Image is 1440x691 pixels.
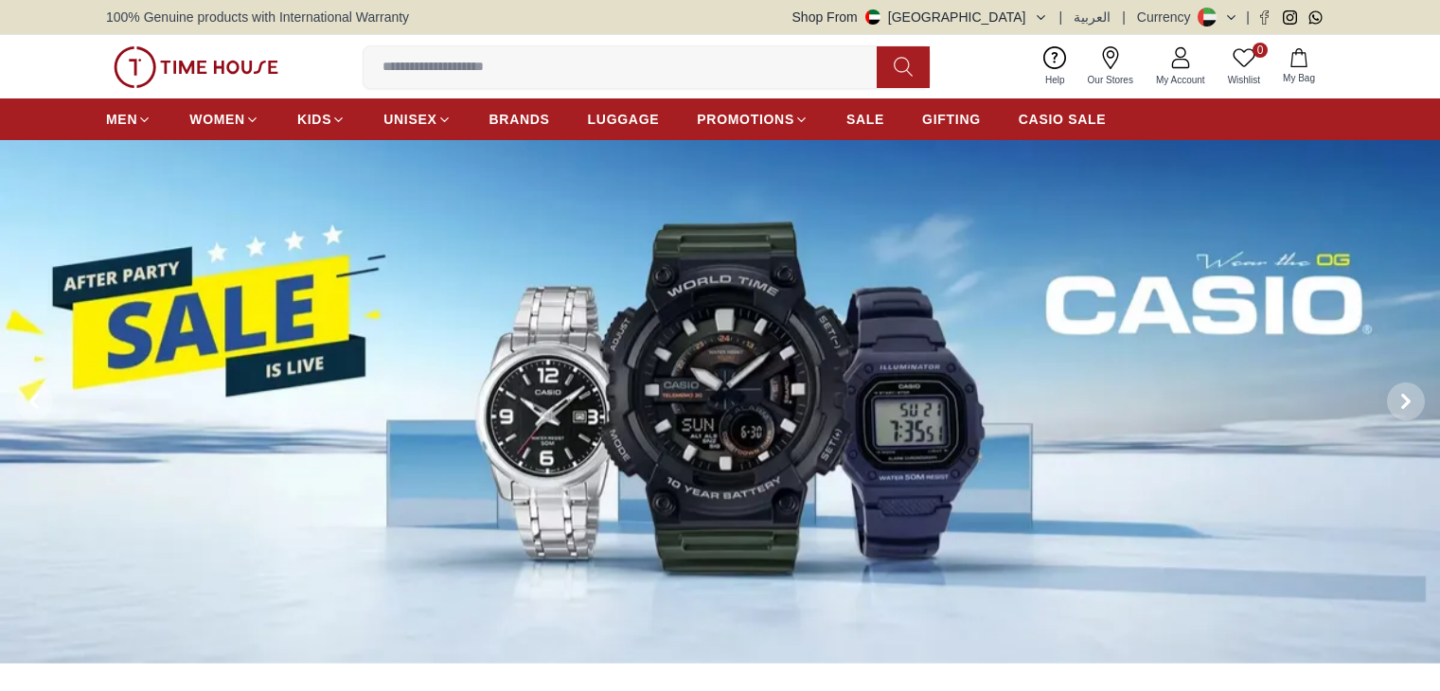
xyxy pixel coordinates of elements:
span: | [1246,8,1250,27]
span: 100% Genuine products with International Warranty [106,8,409,27]
span: SALE [846,110,884,129]
img: ... [114,46,278,88]
a: SALE [846,102,884,136]
span: CASIO SALE [1019,110,1107,129]
a: Facebook [1257,10,1271,25]
a: CASIO SALE [1019,102,1107,136]
img: United Arab Emirates [865,9,880,25]
span: PROMOTIONS [697,110,794,129]
a: KIDS [297,102,346,136]
span: Wishlist [1220,73,1268,87]
a: BRANDS [489,102,550,136]
span: MEN [106,110,137,129]
button: العربية [1074,8,1111,27]
a: Whatsapp [1308,10,1323,25]
div: Currency [1137,8,1199,27]
a: Help [1034,43,1076,91]
a: LUGGAGE [588,102,660,136]
span: LUGGAGE [588,110,660,129]
span: UNISEX [383,110,436,129]
a: UNISEX [383,102,451,136]
span: BRANDS [489,110,550,129]
button: Shop From[GEOGRAPHIC_DATA] [792,8,1048,27]
a: PROMOTIONS [697,102,809,136]
span: GIFTING [922,110,981,129]
span: 0 [1253,43,1268,58]
span: KIDS [297,110,331,129]
a: Instagram [1283,10,1297,25]
button: My Bag [1271,44,1326,89]
a: 0Wishlist [1217,43,1271,91]
span: Our Stores [1080,73,1141,87]
span: My Bag [1275,71,1323,85]
a: MEN [106,102,151,136]
a: WOMEN [189,102,259,136]
a: GIFTING [922,102,981,136]
span: | [1059,8,1063,27]
span: My Account [1148,73,1213,87]
span: WOMEN [189,110,245,129]
span: | [1122,8,1126,27]
span: Help [1038,73,1073,87]
a: Our Stores [1076,43,1145,91]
